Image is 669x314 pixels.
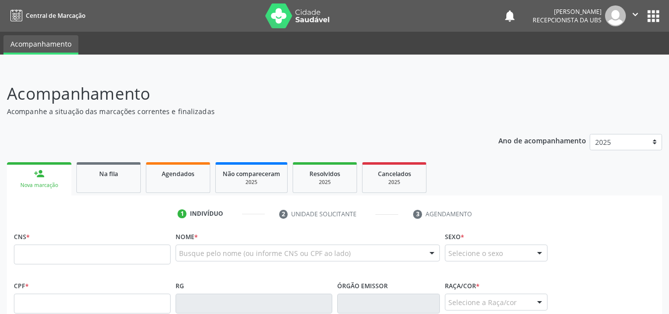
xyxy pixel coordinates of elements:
span: Recepcionista da UBS [533,16,602,24]
div: person_add [34,168,45,179]
i:  [630,9,641,20]
div: 2025 [223,179,280,186]
div: Indivíduo [190,209,223,218]
label: CNS [14,229,30,245]
button:  [626,5,645,26]
label: RG [176,278,184,294]
a: Acompanhamento [3,35,78,55]
span: Selecione o sexo [448,248,503,258]
span: Central de Marcação [26,11,85,20]
p: Acompanhe a situação das marcações correntes e finalizadas [7,106,466,117]
button: notifications [503,9,517,23]
span: Agendados [162,170,194,178]
span: Resolvidos [309,170,340,178]
span: Busque pelo nome (ou informe CNS ou CPF ao lado) [179,248,351,258]
a: Central de Marcação [7,7,85,24]
div: Nova marcação [14,182,64,189]
button: apps [645,7,662,25]
span: Não compareceram [223,170,280,178]
span: Selecione a Raça/cor [448,297,517,308]
div: [PERSON_NAME] [533,7,602,16]
label: Sexo [445,229,464,245]
p: Acompanhamento [7,81,466,106]
label: Nome [176,229,198,245]
img: img [605,5,626,26]
span: Na fila [99,170,118,178]
div: 2025 [300,179,350,186]
label: Raça/cor [445,278,480,294]
div: 1 [178,209,186,218]
label: Órgão emissor [337,278,388,294]
span: Cancelados [378,170,411,178]
div: 2025 [369,179,419,186]
p: Ano de acompanhamento [498,134,586,146]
